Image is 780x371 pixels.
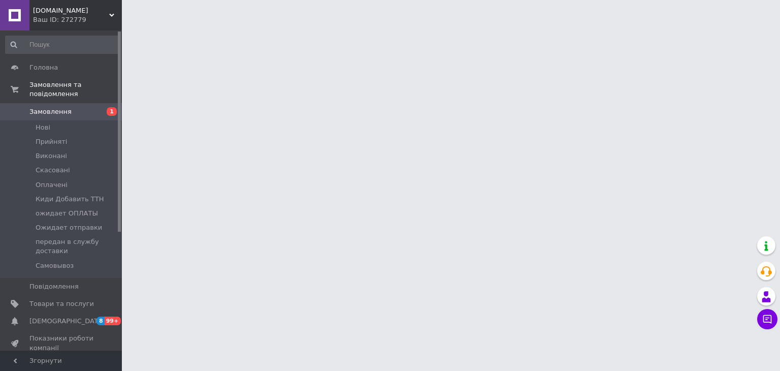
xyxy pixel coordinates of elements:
[29,334,94,352] span: Показники роботи компанії
[36,123,50,132] span: Нові
[96,317,105,325] span: 8
[757,309,777,329] button: Чат з покупцем
[36,180,68,190] span: Оплачені
[33,15,122,24] div: Ваш ID: 272779
[105,317,121,325] span: 99+
[36,261,74,270] span: Самовывоз
[36,151,67,161] span: Виконані
[36,209,98,218] span: ожидает ОПЛАТЫ
[29,282,79,291] span: Повідомлення
[36,237,119,256] span: передан в службу доставки
[29,107,72,116] span: Замовлення
[107,107,117,116] span: 1
[29,299,94,308] span: Товари та послуги
[36,223,102,232] span: Ожидает отправки
[29,317,105,326] span: [DEMOGRAPHIC_DATA]
[33,6,109,15] span: Infan.com.ua
[36,137,67,146] span: Прийняті
[5,36,120,54] input: Пошук
[36,166,70,175] span: Скасовані
[29,80,122,99] span: Замовлення та повідомлення
[29,63,58,72] span: Головна
[36,195,104,204] span: Киди Добавить ТТН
